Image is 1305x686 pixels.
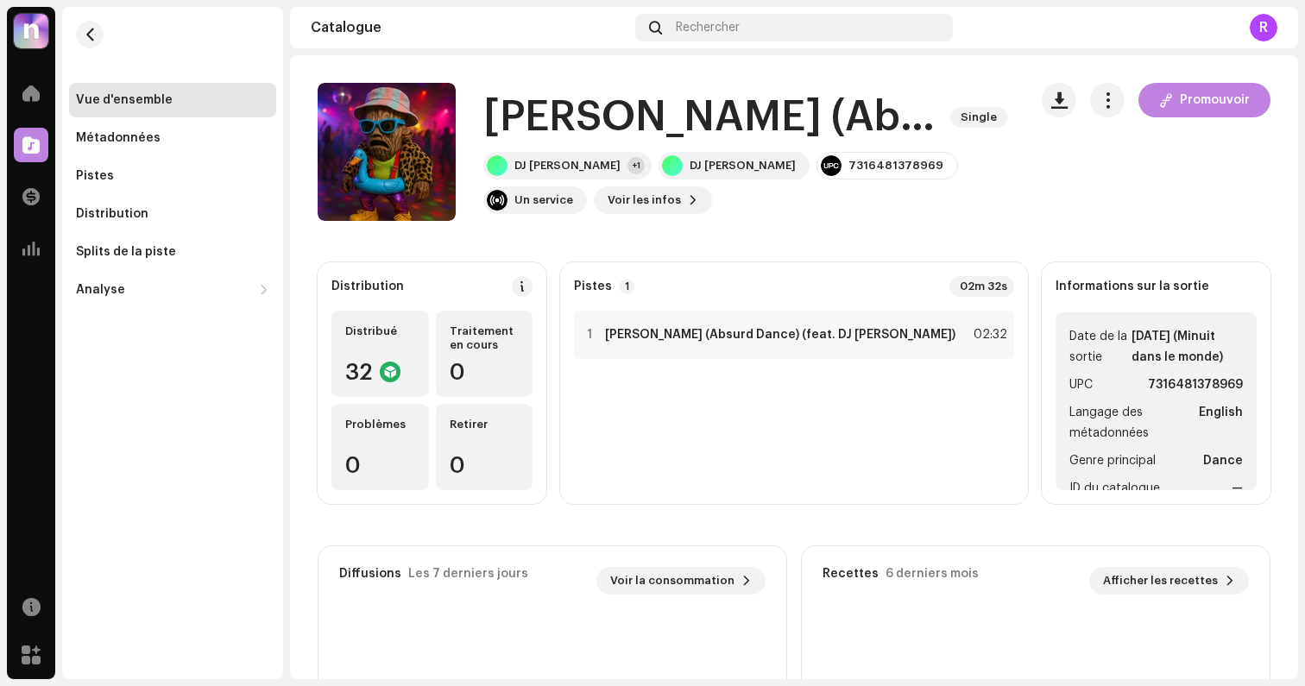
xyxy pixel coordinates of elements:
div: Traitement en cours [450,324,520,352]
span: Promouvoir [1180,83,1250,117]
div: Retirer [450,418,520,431]
span: Afficher les recettes [1103,563,1218,598]
strong: Pistes [574,280,612,293]
div: 6 derniers mois [886,567,979,581]
re-m-nav-item: Métadonnées [69,121,276,155]
div: Splits de la piste [76,245,176,259]
div: 02:32 [969,324,1007,345]
span: Langage des métadonnées [1069,402,1195,444]
div: 7316481378969 [848,159,943,173]
div: +1 [627,157,645,174]
strong: [DATE] (Minuit dans le monde) [1132,326,1243,368]
re-m-nav-dropdown: Analyse [69,273,276,307]
strong: — [1232,478,1243,499]
span: Voir la consommation [610,563,734,598]
div: Vue d'ensemble [76,93,173,107]
re-m-nav-item: Vue d'ensemble [69,83,276,117]
strong: Dance [1203,450,1243,471]
div: R [1250,14,1277,41]
span: ID du catalogue [1069,478,1160,499]
span: Voir les infos [608,183,681,217]
div: Recettes [823,567,879,581]
button: Voir les infos [594,186,712,214]
p-badge: 1 [619,279,634,294]
re-m-nav-item: Distribution [69,197,276,231]
strong: 7316481378969 [1148,374,1243,395]
div: Distribution [331,280,404,293]
span: Single [950,107,1007,128]
button: Voir la consommation [596,567,766,595]
div: Catalogue [311,21,628,35]
button: Afficher les recettes [1089,567,1249,595]
div: Distribution [76,207,148,221]
strong: English [1199,402,1243,444]
div: Pistes [76,169,114,183]
re-m-nav-item: Pistes [69,159,276,193]
div: Métadonnées [76,131,161,145]
h1: [PERSON_NAME] (Absurd Dance) [483,90,936,145]
div: Diffusions [339,567,401,581]
div: Les 7 derniers jours [408,567,528,581]
div: Un service [514,193,573,207]
re-m-nav-item: Splits de la piste [69,235,276,269]
span: Rechercher [676,21,740,35]
span: UPC [1069,374,1093,395]
button: Promouvoir [1138,83,1270,117]
div: Analyse [76,283,125,297]
span: Genre principal [1069,450,1156,471]
div: 02m 32s [949,276,1014,297]
div: DJ [PERSON_NAME] [690,159,796,173]
strong: Informations sur la sortie [1056,280,1209,293]
div: Problèmes [345,418,415,431]
div: DJ [PERSON_NAME] [514,159,621,173]
strong: [PERSON_NAME] (Absurd Dance) (feat. DJ [PERSON_NAME]) [605,328,955,342]
img: 39a81664-4ced-4598-a294-0293f18f6a76 [14,14,48,48]
div: Distribué [345,324,415,338]
span: Date de la sortie [1069,326,1128,368]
